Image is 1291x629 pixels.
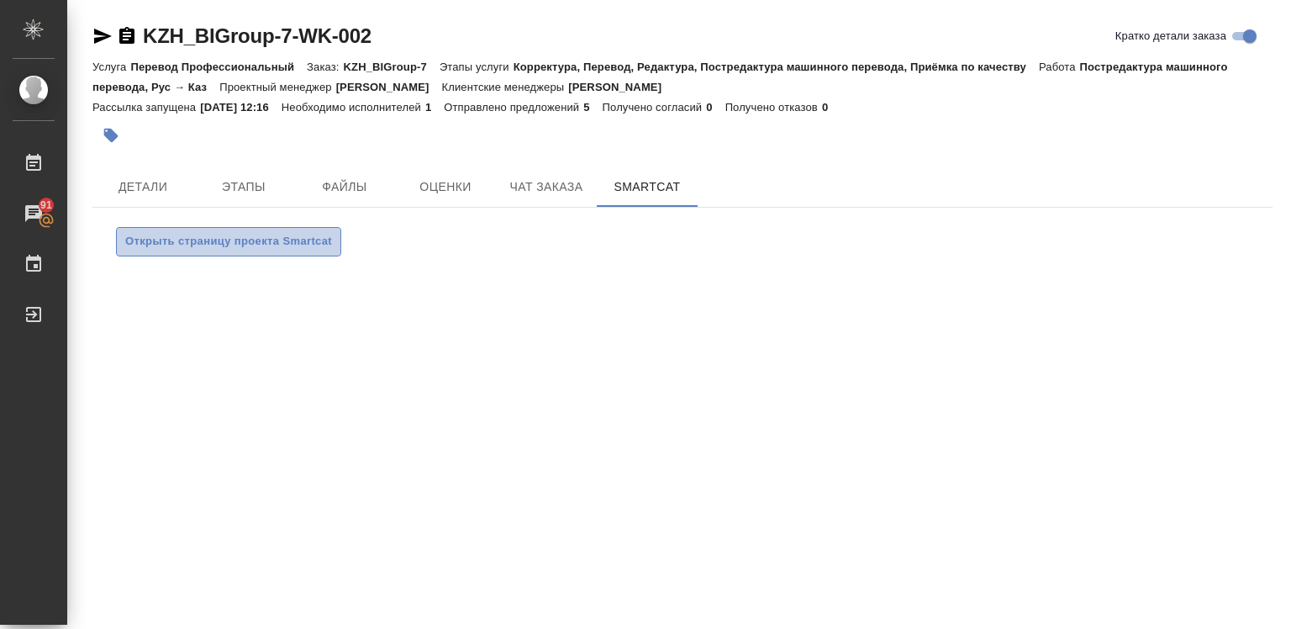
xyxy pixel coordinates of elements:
[514,61,1039,73] p: Корректура, Перевод, Редактура, Постредактура машинного перевода, Приёмка по качеству
[336,81,442,93] p: [PERSON_NAME]
[442,81,569,93] p: Клиентские менеджеры
[30,197,62,214] span: 91
[607,177,688,198] span: SmartCat
[116,227,341,256] button: Открыть страницу проекта Smartcat
[344,61,440,73] p: KZH_BIGroup-7
[92,101,200,114] p: Рассылка запущена
[1039,61,1080,73] p: Работа
[725,101,822,114] p: Получено отказов
[603,101,707,114] p: Получено согласий
[92,117,129,154] button: Добавить тэг
[307,61,343,73] p: Заказ:
[143,24,371,47] a: KZH_BIGroup-7-WK-002
[203,177,284,198] span: Этапы
[304,177,385,198] span: Файлы
[568,81,674,93] p: [PERSON_NAME]
[92,26,113,46] button: Скопировать ссылку для ЯМессенджера
[92,61,130,73] p: Услуга
[1115,28,1226,45] span: Кратко детали заказа
[219,81,335,93] p: Проектный менеджер
[117,26,137,46] button: Скопировать ссылку
[4,193,63,235] a: 91
[440,61,514,73] p: Этапы услуги
[583,101,602,114] p: 5
[103,177,183,198] span: Детали
[822,101,840,114] p: 0
[506,177,587,198] span: Чат заказа
[200,101,282,114] p: [DATE] 12:16
[425,101,444,114] p: 1
[405,177,486,198] span: Оценки
[125,232,332,251] span: Открыть страницу проекта Smartcat
[130,61,307,73] p: Перевод Профессиональный
[444,101,583,114] p: Отправлено предложений
[706,101,725,114] p: 0
[282,101,425,114] p: Необходимо исполнителей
